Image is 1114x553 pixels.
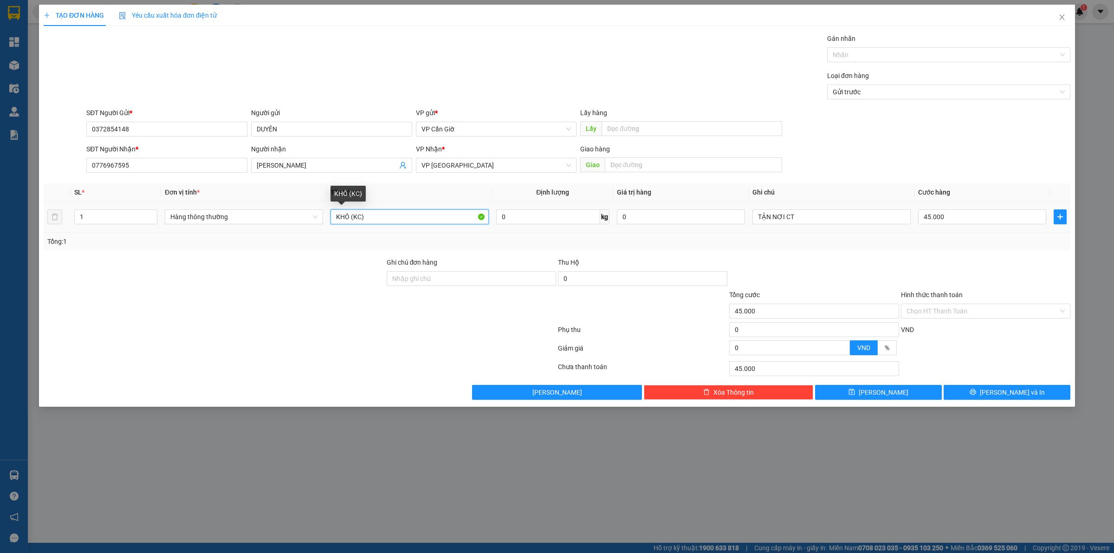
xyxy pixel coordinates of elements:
input: Dọc đường [602,121,782,136]
span: TẠO ĐƠN HÀNG [44,12,104,19]
span: kg [600,209,609,224]
button: deleteXóa Thông tin [644,385,813,400]
span: Đơn vị tính [165,189,200,196]
span: plus [1054,213,1066,221]
input: VD: Bàn, Ghế [330,209,489,224]
span: VND [901,326,914,333]
span: Thu Hộ [558,259,579,266]
div: KHÔ (KC) [330,186,366,202]
div: SĐT Người Nhận [86,144,247,154]
span: plus [44,12,50,19]
div: VP gửi [416,108,577,118]
img: icon [119,12,126,20]
label: Gán nhãn [827,35,855,42]
span: VP Nhận [416,145,442,153]
span: Giao hàng [580,145,610,153]
div: Người nhận [251,144,412,154]
b: Gửi khách hàng [57,13,92,57]
span: Hàng thông thường [170,210,317,224]
span: VP Sài Gòn [421,158,571,172]
span: SL [74,189,82,196]
label: Loại đơn hàng [827,72,869,79]
b: Thành Phúc Bus [12,60,47,104]
span: VP Cần Giờ [421,122,571,136]
button: [PERSON_NAME] [472,385,641,400]
span: save [848,389,855,396]
span: Xóa Thông tin [713,387,754,397]
span: Tổng cước [729,291,760,299]
label: Hình thức thanh toán [901,291,963,299]
span: % [885,344,889,351]
th: Ghi chú [749,183,914,202]
span: delete [703,389,710,396]
span: [PERSON_NAME] [859,387,908,397]
input: Ghi chú đơn hàng [387,271,556,286]
button: delete [47,209,62,224]
span: user-add [399,162,407,169]
span: close [1058,13,1066,21]
div: Chưa thanh toán [557,362,728,378]
button: plus [1054,209,1067,224]
input: Dọc đường [605,157,782,172]
span: Lấy [580,121,602,136]
span: Cước hàng [918,189,950,196]
button: Close [1049,5,1075,31]
div: Tổng: 1 [47,236,430,247]
label: Ghi chú đơn hàng [387,259,438,266]
span: printer [970,389,976,396]
button: save[PERSON_NAME] [815,385,942,400]
div: Phụ thu [557,325,728,341]
img: logo.jpg [12,12,58,58]
span: VND [857,344,870,351]
input: Ghi Chú [752,209,911,224]
div: Người gửi [251,108,412,118]
span: [PERSON_NAME] và In [980,387,1045,397]
button: printer[PERSON_NAME] và In [944,385,1070,400]
span: [PERSON_NAME] [532,387,582,397]
span: Gửi trước [833,85,1065,99]
div: Giảm giá [557,343,728,359]
span: Lấy hàng [580,109,607,117]
span: Định lượng [536,189,569,196]
span: Giá trị hàng [617,189,651,196]
div: SĐT Người Gửi [86,108,247,118]
span: Giao [580,157,605,172]
span: Yêu cầu xuất hóa đơn điện tử [119,12,217,19]
input: 0 [617,209,745,224]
